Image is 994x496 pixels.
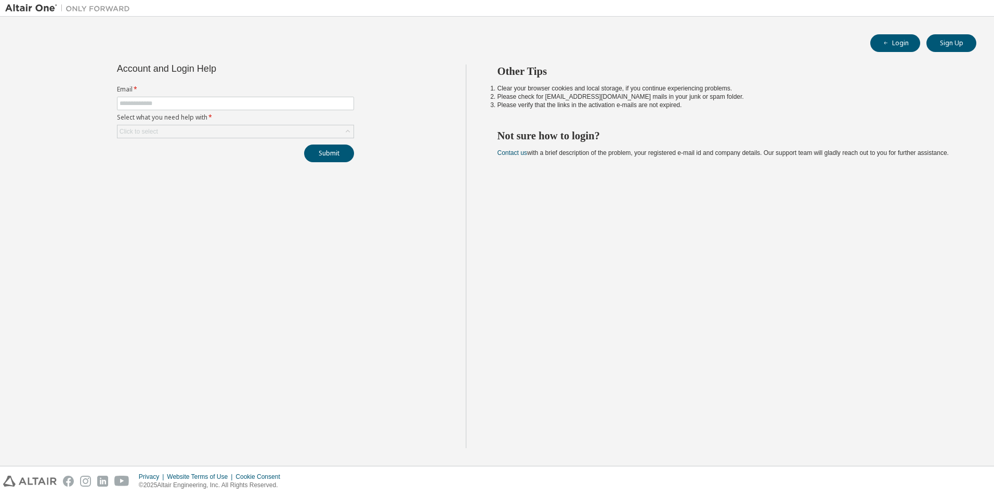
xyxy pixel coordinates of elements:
li: Please verify that the links in the activation e-mails are not expired. [498,101,958,109]
a: Contact us [498,149,527,156]
img: youtube.svg [114,476,129,487]
li: Clear your browser cookies and local storage, if you continue experiencing problems. [498,84,958,93]
img: instagram.svg [80,476,91,487]
div: Account and Login Help [117,64,307,73]
li: Please check for [EMAIL_ADDRESS][DOMAIN_NAME] mails in your junk or spam folder. [498,93,958,101]
button: Sign Up [926,34,976,52]
div: Click to select [120,127,158,136]
label: Select what you need help with [117,113,354,122]
div: Website Terms of Use [167,473,236,481]
img: altair_logo.svg [3,476,57,487]
h2: Not sure how to login? [498,129,958,142]
p: © 2025 Altair Engineering, Inc. All Rights Reserved. [139,481,286,490]
h2: Other Tips [498,64,958,78]
button: Login [870,34,920,52]
img: Altair One [5,3,135,14]
div: Privacy [139,473,167,481]
img: linkedin.svg [97,476,108,487]
label: Email [117,85,354,94]
div: Cookie Consent [236,473,286,481]
button: Submit [304,145,354,162]
span: with a brief description of the problem, your registered e-mail id and company details. Our suppo... [498,149,949,156]
div: Click to select [117,125,354,138]
img: facebook.svg [63,476,74,487]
